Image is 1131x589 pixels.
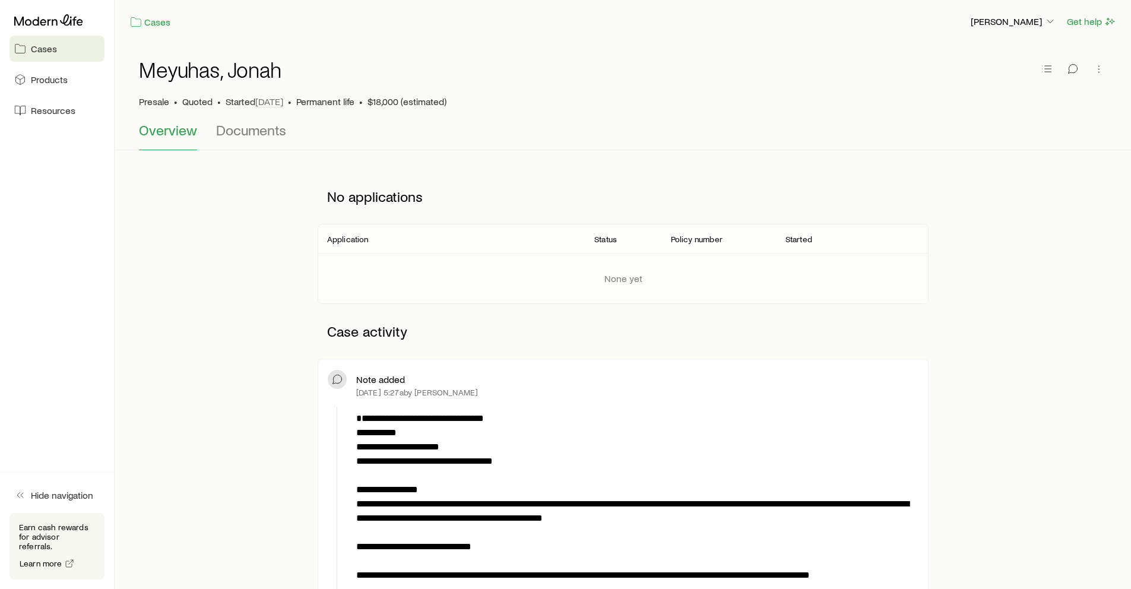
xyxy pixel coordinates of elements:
[9,97,104,123] a: Resources
[9,482,104,508] button: Hide navigation
[139,58,281,81] h1: Meyuhas, Jonah
[356,373,405,385] p: Note added
[604,273,642,284] p: None yet
[318,313,929,349] p: Case activity
[31,489,93,501] span: Hide navigation
[1066,15,1117,28] button: Get help
[318,179,929,214] p: No applications
[9,513,104,579] div: Earn cash rewards for advisor referrals.Learn more
[226,96,283,107] p: Started
[327,235,369,244] p: Application
[255,96,283,107] span: [DATE]
[31,43,57,55] span: Cases
[359,96,363,107] span: •
[139,122,197,138] span: Overview
[129,15,171,29] a: Cases
[174,96,178,107] span: •
[216,122,286,138] span: Documents
[31,104,75,116] span: Resources
[594,235,617,244] p: Status
[20,559,62,568] span: Learn more
[217,96,221,107] span: •
[9,36,104,62] a: Cases
[19,522,95,551] p: Earn cash rewards for advisor referrals.
[296,96,354,107] span: Permanent life
[9,66,104,93] a: Products
[139,96,169,107] p: Presale
[139,122,1107,150] div: Case details tabs
[971,15,1056,27] p: [PERSON_NAME]
[368,96,446,107] span: $18,000 (estimated)
[970,15,1057,29] button: [PERSON_NAME]
[31,74,68,85] span: Products
[288,96,292,107] span: •
[356,388,478,397] p: [DATE] 5:27a by [PERSON_NAME]
[671,235,723,244] p: Policy number
[182,96,213,107] span: Quoted
[785,235,812,244] p: Started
